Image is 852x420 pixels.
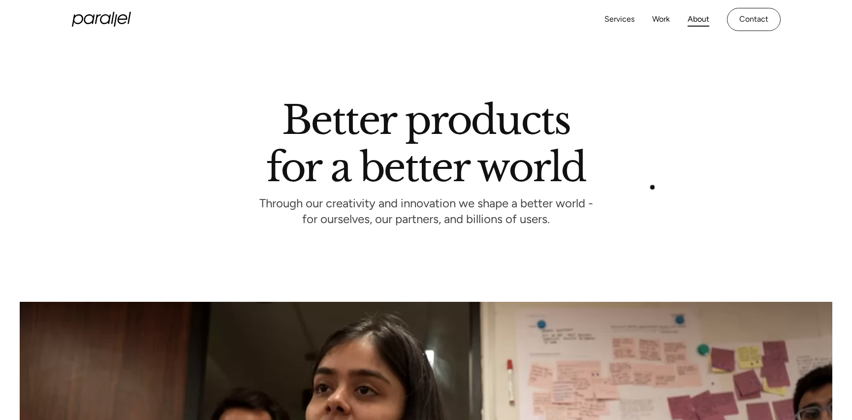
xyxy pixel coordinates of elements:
a: Contact [727,8,781,31]
a: About [688,12,709,27]
a: Services [604,12,634,27]
h1: Better products for a better world [266,106,586,182]
a: home [72,12,131,27]
p: Through our creativity and innovation we shape a better world - for ourselves, our partners, and ... [259,199,593,226]
a: Work [652,12,670,27]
